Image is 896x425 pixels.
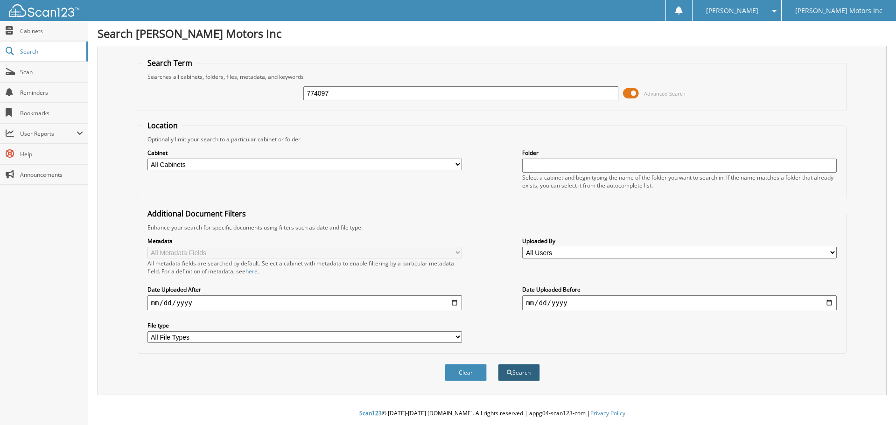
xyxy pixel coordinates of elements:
[143,73,842,81] div: Searches all cabinets, folders, files, metadata, and keywords
[522,149,837,157] label: Folder
[147,286,462,293] label: Date Uploaded After
[522,237,837,245] label: Uploaded By
[147,295,462,310] input: start
[9,4,79,17] img: scan123-logo-white.svg
[98,26,887,41] h1: Search [PERSON_NAME] Motors Inc
[706,8,758,14] span: [PERSON_NAME]
[147,237,462,245] label: Metadata
[445,364,487,381] button: Clear
[20,48,82,56] span: Search
[20,130,77,138] span: User Reports
[143,58,197,68] legend: Search Term
[20,109,83,117] span: Bookmarks
[522,295,837,310] input: end
[644,90,686,97] span: Advanced Search
[143,223,842,231] div: Enhance your search for specific documents using filters such as date and file type.
[143,120,182,131] legend: Location
[359,409,382,417] span: Scan123
[147,259,462,275] div: All metadata fields are searched by default. Select a cabinet with metadata to enable filtering b...
[20,27,83,35] span: Cabinets
[20,171,83,179] span: Announcements
[522,286,837,293] label: Date Uploaded Before
[522,174,837,189] div: Select a cabinet and begin typing the name of the folder you want to search in. If the name match...
[147,321,462,329] label: File type
[498,364,540,381] button: Search
[88,402,896,425] div: © [DATE]-[DATE] [DOMAIN_NAME]. All rights reserved | appg04-scan123-com |
[20,68,83,76] span: Scan
[20,89,83,97] span: Reminders
[143,135,842,143] div: Optionally limit your search to a particular cabinet or folder
[795,8,882,14] span: [PERSON_NAME] Motors Inc
[590,409,625,417] a: Privacy Policy
[20,150,83,158] span: Help
[147,149,462,157] label: Cabinet
[143,209,251,219] legend: Additional Document Filters
[245,267,258,275] a: here
[849,380,896,425] iframe: Chat Widget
